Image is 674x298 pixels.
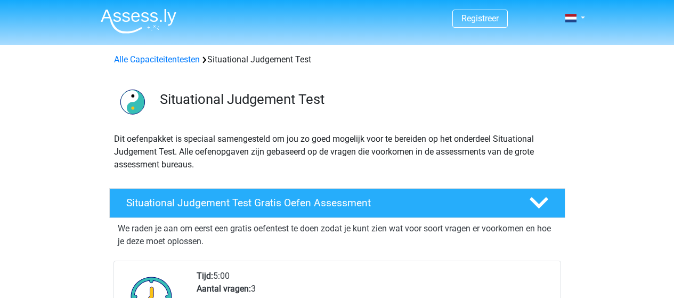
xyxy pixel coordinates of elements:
[197,284,251,294] b: Aantal vragen:
[126,197,512,209] h4: Situational Judgement Test Gratis Oefen Assessment
[110,53,565,66] div: Situational Judgement Test
[461,13,499,23] a: Registreer
[114,54,200,65] a: Alle Capaciteitentesten
[110,79,155,124] img: situational judgement test
[160,91,557,108] h3: Situational Judgement Test
[118,222,557,248] p: We raden je aan om eerst een gratis oefentest te doen zodat je kunt zien wat voor soort vragen er...
[114,133,561,171] p: Dit oefenpakket is speciaal samengesteld om jou zo goed mogelijk voor te bereiden op het onderdee...
[197,271,213,281] b: Tijd:
[101,9,176,34] img: Assessly
[105,188,570,218] a: Situational Judgement Test Gratis Oefen Assessment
